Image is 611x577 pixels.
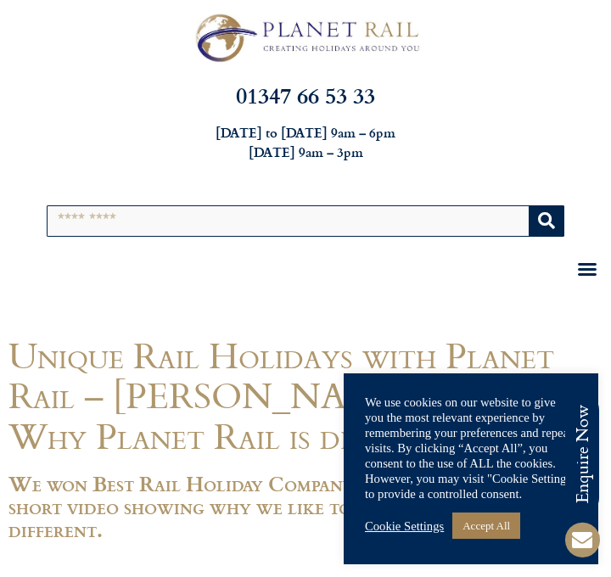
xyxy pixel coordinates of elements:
[186,8,425,67] img: Planet Rail Train Holidays Logo
[452,513,520,539] a: Accept All
[8,472,603,541] h2: We won Best Rail Holiday Company in [DATE] – and here’s a short video showing why we like to thin...
[8,335,603,456] h1: Unique Rail Holidays with Planet Rail – [PERSON_NAME] Explains Why Planet Rail is different
[216,123,395,142] strong: [DATE] to [DATE] 9am – 6pm
[529,206,563,236] button: Search
[249,143,363,161] strong: [DATE] 9am – 3pm
[572,254,603,284] div: Menu Toggle
[365,518,444,534] a: Cookie Settings
[365,395,577,501] div: We use cookies on our website to give you the most relevant experience by remembering your prefer...
[236,78,375,111] a: 01347 66 53 33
